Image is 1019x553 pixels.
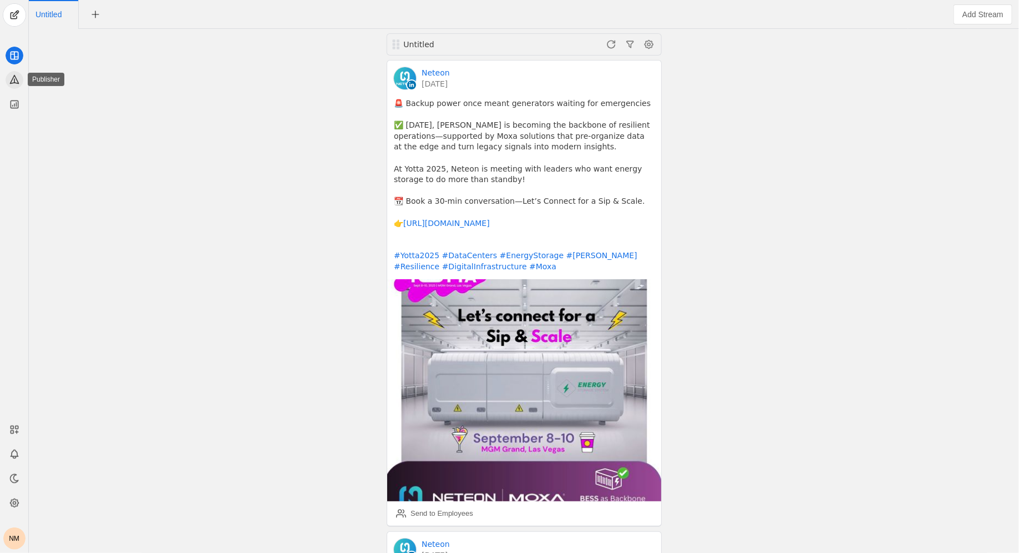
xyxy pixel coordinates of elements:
[962,9,1003,20] span: Add Stream
[499,251,564,260] a: #EnergyStorage
[18,29,27,38] img: website_grey.svg
[29,29,122,38] div: Domain: [DOMAIN_NAME]
[392,505,478,522] button: Send to Employees
[110,64,119,73] img: tab_keywords_by_traffic_grey.svg
[387,279,661,501] img: undefined
[31,18,54,27] div: v 4.0.25
[123,66,187,73] div: Keywords by Traffic
[529,262,556,271] a: #Moxa
[566,251,637,260] a: #[PERSON_NAME]
[422,539,450,550] a: Neteon
[442,251,497,260] a: #DataCenters
[422,67,450,78] a: Neteon
[394,67,416,89] img: cache
[42,66,99,73] div: Domain Overview
[422,78,450,89] a: [DATE]
[394,98,655,273] pre: 🚨 Backup power once meant generators waiting for emergencies ✅ [DATE], [PERSON_NAME] is becoming ...
[442,262,526,271] a: #DigitalInfrastructure
[28,73,64,86] div: Publisher
[403,219,490,228] a: [URL][DOMAIN_NAME]
[394,251,439,260] a: #Yotta2025
[954,4,1012,24] button: Add Stream
[404,39,536,50] div: Untitled
[30,64,39,73] img: tab_domain_overview_orange.svg
[18,18,27,27] img: logo_orange.svg
[85,9,105,18] app-icon-button: New Tab
[36,11,62,18] span: Click to edit name
[3,527,26,550] button: NM
[394,262,439,271] a: #Resilience
[410,508,473,519] div: Send to Employees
